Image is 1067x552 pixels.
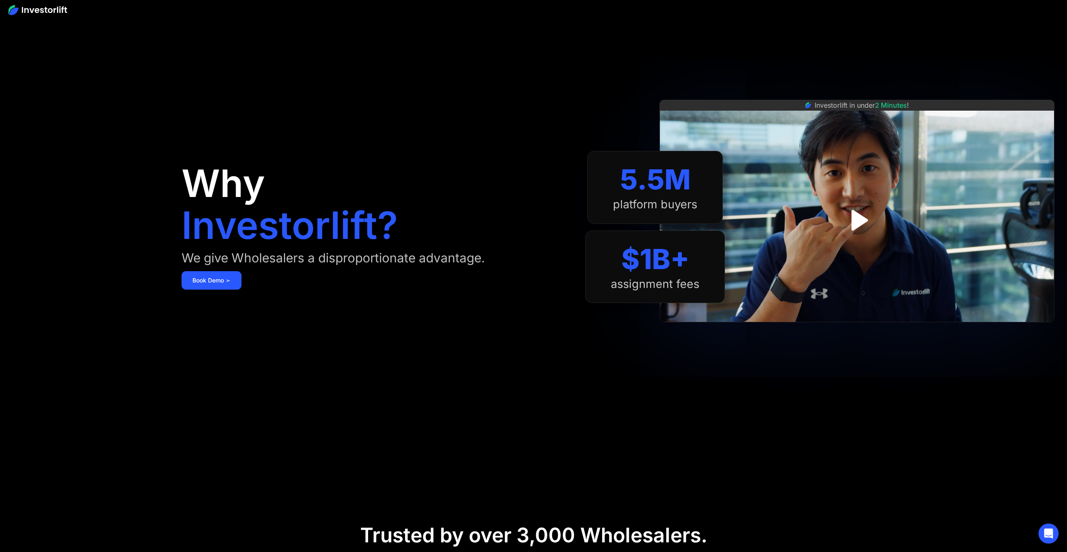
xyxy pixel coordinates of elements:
[613,198,697,211] div: platform buyers
[815,100,909,110] div: Investorlift in under !
[794,327,920,337] iframe: Customer reviews powered by Trustpilot
[1038,523,1059,544] div: Open Intercom Messenger
[360,523,707,547] div: Trusted by over 3,000 Wholesalers.
[839,202,876,239] a: open lightbox
[182,207,398,244] h1: Investorlift?
[611,277,699,291] div: assignment fees
[182,271,241,290] a: Book Demo ➢
[182,165,265,202] h1: Why
[182,251,485,264] div: We give Wholesalers a disproportionate advantage.
[620,163,691,196] div: 5.5M
[875,101,907,109] span: 2 Minutes
[621,243,689,276] div: $1B+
